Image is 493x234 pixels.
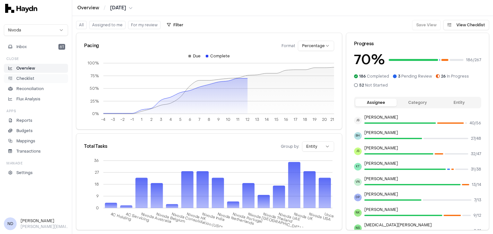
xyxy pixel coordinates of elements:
[354,41,481,47] div: Progress
[303,117,307,122] tspan: 18
[278,212,301,222] tspan: Nivoda UAE
[438,99,480,106] button: Entity
[4,168,68,177] a: Settings
[322,117,327,122] tspan: 20
[16,44,27,50] span: Inbox
[125,212,150,223] tspan: 4C Servicing
[217,212,255,226] tspan: Nivoda Netherlands
[77,5,99,11] a: Overview
[398,74,432,79] span: Pending Review
[354,147,362,155] span: JS
[354,224,362,232] span: NS
[364,146,481,151] p: [PERSON_NAME]
[255,117,259,122] tspan: 13
[354,178,362,186] span: VN
[102,4,107,11] span: /
[206,54,230,59] div: Complete
[198,117,200,122] tspan: 7
[95,182,99,187] tspan: 18
[313,117,317,122] tspan: 19
[16,65,35,71] p: Overview
[354,117,362,124] span: JS
[236,117,239,122] tspan: 11
[354,194,362,201] span: DP
[232,212,263,224] tspan: Nivoda Portugal
[226,117,230,122] tspan: 10
[163,20,187,30] button: Filter
[94,158,99,163] tspan: 36
[160,117,162,122] tspan: 3
[76,21,87,29] button: All
[5,4,37,13] img: svg+xml,%3c
[364,222,481,228] p: [MEDICAL_DATA][PERSON_NAME]
[441,74,469,79] span: In Progress
[16,148,41,154] p: Transactions
[88,61,99,66] tspan: 100%
[58,44,65,50] span: 61
[443,20,489,30] button: View Checklist
[150,117,152,122] tspan: 2
[6,56,19,61] h3: Close
[4,84,68,93] a: Reconciliation
[474,228,481,233] span: 8 / 11
[95,170,99,175] tspan: 27
[293,212,314,221] tspan: Nivoda UK
[4,116,68,125] a: Reports
[471,151,481,156] span: 32 / 47
[16,170,33,176] p: Settings
[330,117,334,122] tspan: 21
[4,217,17,230] span: ND
[281,43,295,48] span: Format
[84,43,99,49] div: Pacing
[308,212,332,222] tspan: Nivoda USA
[21,224,68,230] p: [PERSON_NAME][EMAIL_ADDRESS][DOMAIN_NAME]
[16,86,44,92] p: Reconciliation
[130,117,134,122] tspan: -1
[359,83,388,88] span: Not Started
[4,137,68,146] a: Mappings
[92,111,99,116] tspan: 0%
[4,95,68,104] a: Flux Analysis
[474,197,481,203] span: 7 / 13
[90,86,99,91] tspan: 50%
[4,42,68,51] button: Inbox61
[354,209,362,217] span: NK
[110,212,132,222] tspan: 4C Holding
[91,73,99,79] tspan: 75%
[281,144,299,149] span: Group by:
[441,74,446,79] span: 26
[208,117,210,122] tspan: 8
[364,207,481,212] p: [PERSON_NAME]
[4,126,68,135] a: Budgets
[110,5,126,11] span: [DATE]
[84,143,107,150] div: Total Tasks
[364,130,481,135] p: [PERSON_NAME]
[120,117,125,122] tspan: -2
[110,5,133,11] button: [DATE]
[466,57,481,63] span: 186 / 267
[263,212,293,224] tspan: Nivoda Thailand
[473,213,481,218] span: 9 / 12
[179,117,182,122] tspan: 5
[202,212,225,222] tspan: Nivoda India
[364,161,481,166] p: [PERSON_NAME]
[128,21,160,29] button: For my review
[4,147,68,156] a: Transactions
[21,218,68,224] h3: [PERSON_NAME]
[188,54,201,59] div: Due
[101,117,105,122] tspan: -4
[6,161,22,166] h3: Manage
[4,74,68,83] a: Checklist
[247,212,304,231] tspan: Nivoda [GEOGRAPHIC_DATA]
[141,212,172,225] tspan: Nivoda Australia
[89,21,125,29] button: Assigned to me
[274,117,279,122] tspan: 15
[169,117,172,122] tspan: 4
[96,205,99,211] tspan: 0
[111,117,115,122] tspan: -3
[246,117,249,122] tspan: 12
[189,117,191,122] tspan: 6
[156,212,186,224] tspan: Nivoda Belgium
[364,176,481,181] p: [PERSON_NAME]
[265,117,269,122] tspan: 14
